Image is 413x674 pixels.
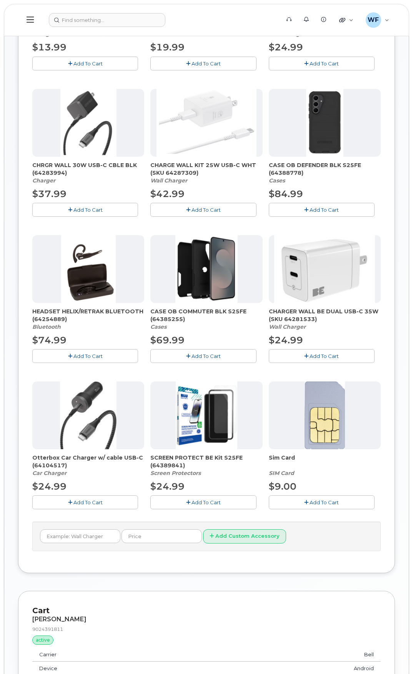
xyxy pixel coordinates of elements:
span: $37.99 [32,188,67,199]
em: Wall Charger [150,177,187,184]
div: William Feaver [360,12,395,28]
div: Sim Card [269,454,381,477]
span: Add To Cart [73,353,103,359]
span: $74.99 [32,334,67,346]
div: CASE OB COMMUTER BLK S25FE (64385255) [150,308,262,331]
td: Carrier [32,648,256,662]
button: Add To Cart [32,57,138,70]
div: [PERSON_NAME] [32,616,381,623]
p: Cart [32,605,381,616]
span: WF [368,15,379,25]
td: Bell [256,648,381,662]
input: Example: Wall Charger [40,529,120,543]
img: BE.png [274,235,375,303]
span: $9.00 [269,481,296,492]
button: Add To Cart [150,57,256,70]
em: Cases [269,177,285,184]
span: CHRGR WALL 30W USB-C CBLE BLK (64283994) [32,161,144,177]
em: Cases [150,323,167,330]
span: Otterbox Car Charger w/ cable USB-C (64104517) [32,454,144,469]
button: Add To Cart [269,57,375,70]
span: $24.99 [150,481,185,492]
img: image-20251003-110745.png [176,381,237,449]
span: Add To Cart [73,499,103,505]
span: Add To Cart [192,353,221,359]
div: HEADSET HELIX/RETRAK BLUETOOTH (64254889) [32,308,144,331]
div: active [32,636,53,645]
img: image-20250924-184623.png [306,89,343,157]
span: CHARGE WALL KIT 25W USB-C WHT (SKU 64287309) [150,161,262,177]
img: multisim.png [305,381,345,449]
div: SCREEN PROTECT BE Kit S25FE (64389841) [150,454,262,477]
span: $84.99 [269,188,303,199]
span: $24.99 [32,481,67,492]
img: image-20250915-161557.png [175,235,237,303]
div: CHRGR WALL 30W USB-C CBLE BLK (64283994) [32,161,144,184]
span: Add To Cart [310,60,339,67]
img: CHARGE_WALL_KIT_25W_USB-C_WHT.png [157,89,256,157]
div: CHARGE WALL KIT 25W USB-C WHT (SKU 64287309) [150,161,262,184]
span: $19.99 [150,42,185,53]
button: Add To Cart [150,349,256,363]
img: download.png [61,235,116,303]
em: Wall Charger [269,323,306,330]
button: Add To Cart [269,349,375,363]
button: Add To Cart [32,495,138,509]
span: $24.99 [269,42,303,53]
button: Add To Cart [32,349,138,363]
div: CASE OB DEFENDER BLK S25FE (64388778) [269,161,381,184]
span: Add To Cart [310,353,339,359]
span: Add To Cart [192,499,221,505]
span: Add To Cart [192,60,221,67]
em: Bluetooth [32,323,61,330]
span: Add To Cart [73,207,103,213]
em: Car Charger [32,470,67,477]
input: Find something... [49,13,165,27]
div: Quicklinks [334,12,359,28]
span: $24.99 [269,334,303,346]
em: Charger [32,177,55,184]
button: Add To Cart [32,203,138,216]
span: HEADSET HELIX/RETRAK BLUETOOTH (64254889) [32,308,144,323]
span: CASE OB COMMUTER BLK S25FE (64385255) [150,308,262,323]
span: Sim Card [269,454,381,469]
span: CASE OB DEFENDER BLK S25FE (64388778) [269,161,381,177]
button: Add Custom Accessory [203,529,286,544]
span: Add To Cart [192,207,221,213]
em: Screen Protectors [150,470,201,477]
div: 9024391811 [32,626,381,632]
button: Add To Cart [150,203,256,216]
span: $42.99 [150,188,185,199]
em: SIM Card [269,470,294,477]
input: Price [122,529,202,543]
div: CHARGER WALL BE DUAL USB-C 35W (SKU 64281533) [269,308,381,331]
span: Add To Cart [310,499,339,505]
span: Add To Cart [310,207,339,213]
button: Add To Cart [269,203,375,216]
div: Otterbox Car Charger w/ cable USB-C (64104517) [32,454,144,477]
span: $69.99 [150,334,185,346]
span: $13.99 [32,42,67,53]
img: download.jpg [60,381,117,449]
span: CHARGER WALL BE DUAL USB-C 35W (SKU 64281533) [269,308,381,323]
button: Add To Cart [150,495,256,509]
span: SCREEN PROTECT BE Kit S25FE (64389841) [150,454,262,469]
img: chrgr_wall_30w_-_blk.png [60,89,117,157]
button: Add To Cart [269,495,375,509]
span: Add To Cart [73,60,103,67]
